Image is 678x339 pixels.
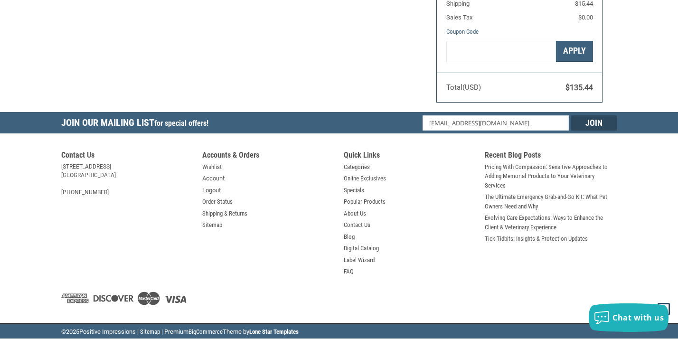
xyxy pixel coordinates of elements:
[188,328,223,335] a: BigCommerce
[571,115,617,131] input: Join
[202,197,233,207] a: Order Status
[485,151,617,162] h5: Recent Blog Posts
[556,41,593,62] button: Apply
[578,14,593,21] span: $0.00
[202,162,222,172] a: Wishlist
[344,186,364,195] a: Specials
[485,234,588,244] a: Tick Tidbits: Insights & Protection Updates
[61,328,136,335] span: © Positive Impressions
[344,174,386,183] a: Online Exclusives
[249,328,299,335] a: Lone Star Templates
[485,213,617,232] a: Evolving Care Expectations: Ways to Enhance the Client & Veterinary Experience
[66,328,79,335] span: 2025
[344,209,366,218] a: About Us
[485,162,617,190] a: Pricing With Compassion: Sensitive Approaches to Adding Memorial Products to Your Veterinary Serv...
[202,220,222,230] a: Sitemap
[612,312,664,323] span: Chat with us
[202,151,334,162] h5: Accounts & Orders
[485,192,617,211] a: The Ultimate Emergency Grab-and-Go Kit: What Pet Owners Need and Why
[565,83,593,92] span: $135.44
[344,162,370,172] a: Categories
[344,255,375,265] a: Label Wizard
[202,174,225,183] a: Account
[589,303,669,332] button: Chat with us
[61,162,193,197] address: [STREET_ADDRESS] [GEOGRAPHIC_DATA] [PHONE_NUMBER]
[446,28,479,35] a: Coupon Code
[344,220,370,230] a: Contact Us
[344,244,379,253] a: Digital Catalog
[423,115,569,131] input: Email
[61,112,213,136] h5: Join Our Mailing List
[446,83,481,92] span: Total (USD)
[202,209,247,218] a: Shipping & Returns
[61,151,193,162] h5: Contact Us
[202,186,221,195] a: Logout
[344,197,386,207] a: Popular Products
[446,41,556,62] input: Gift Certificate or Coupon Code
[137,328,160,335] a: | Sitemap
[446,14,472,21] span: Sales Tax
[344,232,355,242] a: Blog
[154,119,208,128] span: for special offers!
[344,267,354,276] a: FAQ
[161,327,299,339] li: | Premium Theme by
[344,151,476,162] h5: Quick Links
